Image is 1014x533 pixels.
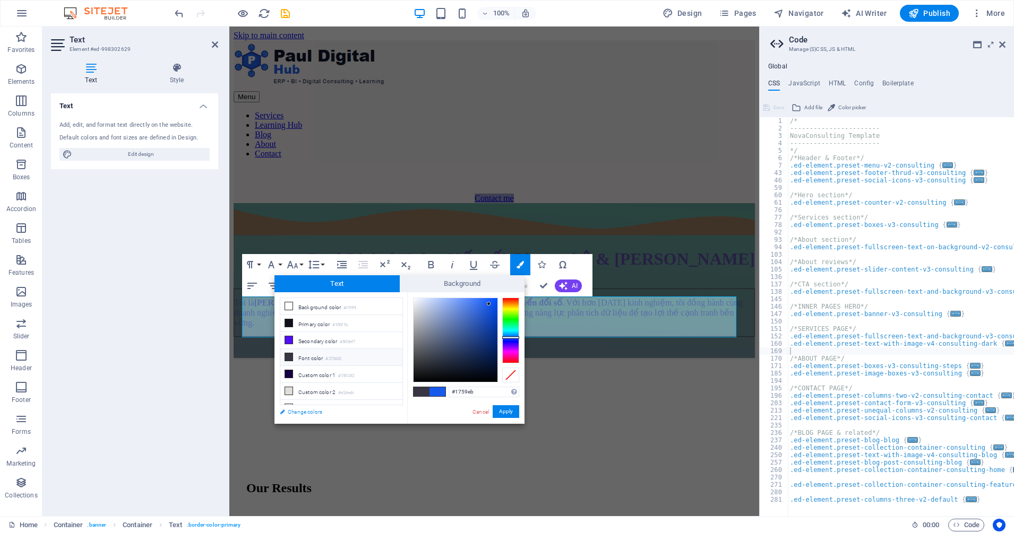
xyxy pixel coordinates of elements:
[534,275,554,296] button: Confirm (Ctrl+⏎)
[760,162,789,169] div: 7
[760,236,789,243] div: 93
[760,385,789,392] div: 195
[442,254,462,275] button: Italic (Ctrl+I)
[970,370,981,376] span: ...
[8,519,38,531] a: Home
[135,63,218,85] h4: Style
[760,459,789,466] div: 257
[658,5,707,22] button: Design
[760,414,789,422] div: 221
[54,519,83,531] span: Container
[774,8,824,19] span: Navigator
[51,93,218,112] h4: Text
[6,459,36,468] p: Marketing
[970,363,981,369] span: ...
[280,366,402,383] li: Custom color 1
[663,8,702,19] span: Design
[493,405,519,418] button: Apply
[760,214,789,221] div: 77
[930,521,932,529] span: :
[658,5,707,22] div: Design (Ctrl+Alt+Y)
[760,318,789,325] div: 150
[950,311,961,317] span: ...
[463,254,484,275] button: Underline (Ctrl+U)
[760,474,789,481] div: 270
[340,338,355,346] small: #500ef7
[947,222,957,228] span: ...
[173,7,185,20] button: undo
[531,254,552,275] button: Icons
[974,170,984,176] span: ...
[760,229,789,236] div: 92
[760,496,789,503] div: 281
[790,101,824,114] button: Add file
[51,63,135,85] h4: Text
[760,295,789,303] div: 145
[421,254,441,275] button: Bold (Ctrl+B)
[789,35,1006,45] h2: Code
[236,7,249,20] button: Click here to leave preview mode and continue editing
[280,298,402,315] li: Background color
[70,35,218,45] h2: Text
[967,5,1009,22] button: More
[13,173,30,181] p: Boxes
[768,63,787,71] h4: Global
[338,372,354,380] small: #150243
[572,283,578,289] span: AI
[477,7,515,20] button: 100%
[25,272,174,281] strong: [PERSON_NAME] ([PERSON_NAME])
[11,300,32,309] p: Images
[278,272,333,281] strong: Chuyển đổi số
[280,315,402,332] li: Primary color
[59,148,210,161] button: Edit design
[837,5,891,22] button: AI Writer
[974,177,984,183] span: ...
[760,147,789,154] div: 5
[61,7,141,20] img: Editor Logo
[804,101,822,114] span: Add file
[471,408,490,416] a: Cancel
[510,254,530,275] button: Colors
[123,519,152,531] span: Click to select. Double-click to edit
[760,281,789,288] div: 137
[923,519,939,531] span: 00 00
[760,355,789,362] div: 170
[7,46,35,54] p: Favorites
[280,349,402,366] li: Font color
[982,266,992,272] span: ...
[13,332,30,340] p: Slider
[555,279,582,292] button: AI
[502,368,519,382] div: Clear Color Selection
[760,117,789,125] div: 1
[760,488,789,496] div: 280
[908,8,950,19] span: Publish
[760,273,789,281] div: 136
[760,347,789,355] div: 169
[279,7,291,20] i: Save (Ctrl+S)
[769,5,828,22] button: Navigator
[955,199,965,205] span: ...
[907,437,918,443] span: ...
[760,436,789,444] div: 237
[12,237,31,245] p: Tables
[760,191,789,199] div: 60
[279,7,291,20] button: save
[285,254,305,275] button: Font Size
[972,8,1005,19] span: More
[59,134,210,143] div: Default colors and font sizes are defined in Design.
[760,399,789,407] div: 203
[942,162,953,168] span: ...
[169,519,182,531] span: Click to select. Double-click to edit
[6,205,36,213] p: Accordion
[970,459,981,465] span: ...
[966,496,977,502] span: ...
[280,383,402,400] li: Custom color 2
[760,392,789,399] div: 196
[760,288,789,295] div: 138
[838,101,866,114] span: Color picker
[760,125,789,132] div: 2
[374,254,394,275] button: Superscript
[280,400,402,417] li: Custom color 3
[240,272,270,281] strong: ERP, BI
[760,333,789,340] div: 152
